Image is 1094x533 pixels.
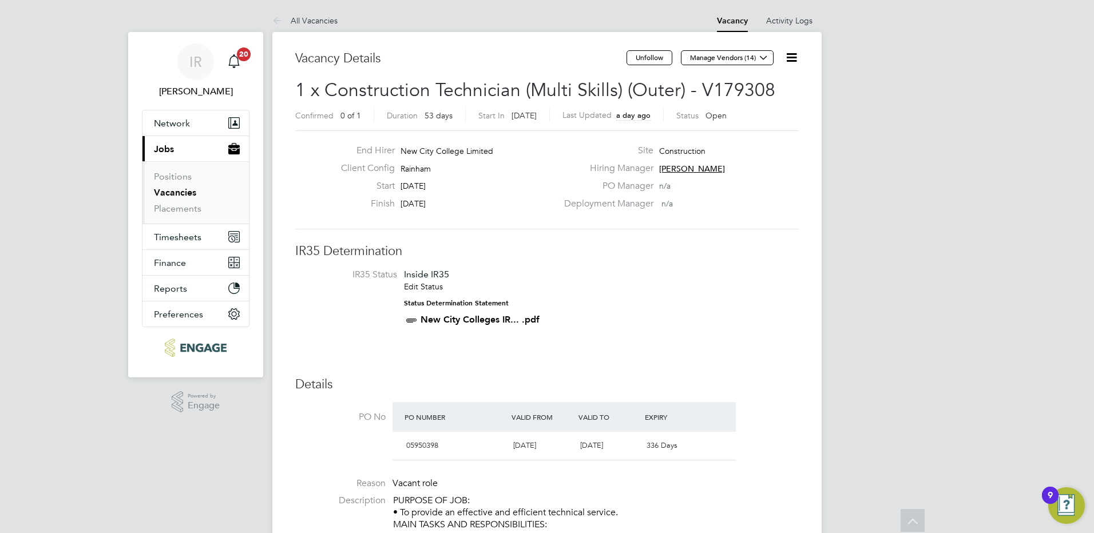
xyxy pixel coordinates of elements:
[576,407,643,427] div: Valid To
[154,203,201,214] a: Placements
[557,198,653,210] label: Deployment Manager
[705,110,727,121] span: Open
[154,309,203,320] span: Preferences
[1048,495,1053,510] div: 9
[188,401,220,411] span: Engage
[188,391,220,401] span: Powered by
[142,85,249,98] span: Ian Rist
[642,407,709,427] div: Expiry
[387,110,418,121] label: Duration
[659,181,671,191] span: n/a
[401,146,493,156] span: New City College Limited
[332,162,395,174] label: Client Config
[295,376,799,393] h3: Details
[154,171,192,182] a: Positions
[142,161,249,224] div: Jobs
[295,50,627,67] h3: Vacancy Details
[332,180,395,192] label: Start
[393,478,438,489] span: Vacant role
[142,250,249,275] button: Finance
[295,495,386,507] label: Description
[512,110,537,121] span: [DATE]
[406,440,438,450] span: 05950398
[557,180,653,192] label: PO Manager
[647,440,677,450] span: 336 Days
[154,144,174,154] span: Jobs
[295,411,386,423] label: PO No
[295,243,799,260] h3: IR35 Determination
[681,50,774,65] button: Manage Vendors (14)
[766,15,812,26] a: Activity Logs
[272,15,338,26] a: All Vacancies
[165,339,226,357] img: ncclondon-logo-retina.png
[142,136,249,161] button: Jobs
[401,181,426,191] span: [DATE]
[627,50,672,65] button: Unfollow
[401,164,431,174] span: Rainham
[223,43,245,80] a: 20
[401,198,426,209] span: [DATE]
[295,79,775,101] span: 1 x Construction Technician (Multi Skills) (Outer) - V179308
[128,32,263,377] nav: Main navigation
[237,47,251,61] span: 20
[154,283,187,294] span: Reports
[659,164,725,174] span: [PERSON_NAME]
[425,110,453,121] span: 53 days
[307,269,397,281] label: IR35 Status
[404,299,509,307] strong: Status Determination Statement
[659,146,705,156] span: Construction
[557,145,653,157] label: Site
[154,257,186,268] span: Finance
[142,301,249,327] button: Preferences
[142,339,249,357] a: Go to home page
[616,110,651,120] span: a day ago
[142,224,249,249] button: Timesheets
[189,54,202,69] span: IR
[562,110,612,120] label: Last Updated
[142,110,249,136] button: Network
[393,495,799,530] p: PURPOSE OF JOB: • To provide an effective and efficient technical service. MAIN TASKS AND RESPONS...
[142,276,249,301] button: Reports
[142,43,249,98] a: IR[PERSON_NAME]
[172,391,220,413] a: Powered byEngage
[1048,487,1085,524] button: Open Resource Center, 9 new notifications
[557,162,653,174] label: Hiring Manager
[332,145,395,157] label: End Hirer
[404,281,443,292] a: Edit Status
[661,198,673,209] span: n/a
[340,110,361,121] span: 0 of 1
[154,118,190,129] span: Network
[402,407,509,427] div: PO Number
[421,314,540,325] a: New City Colleges IR... .pdf
[295,478,386,490] label: Reason
[295,110,334,121] label: Confirmed
[404,269,449,280] span: Inside IR35
[154,232,201,242] span: Timesheets
[513,440,536,450] span: [DATE]
[717,16,748,26] a: Vacancy
[154,187,196,198] a: Vacancies
[332,198,395,210] label: Finish
[580,440,603,450] span: [DATE]
[509,407,576,427] div: Valid From
[676,110,699,121] label: Status
[478,110,505,121] label: Start In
